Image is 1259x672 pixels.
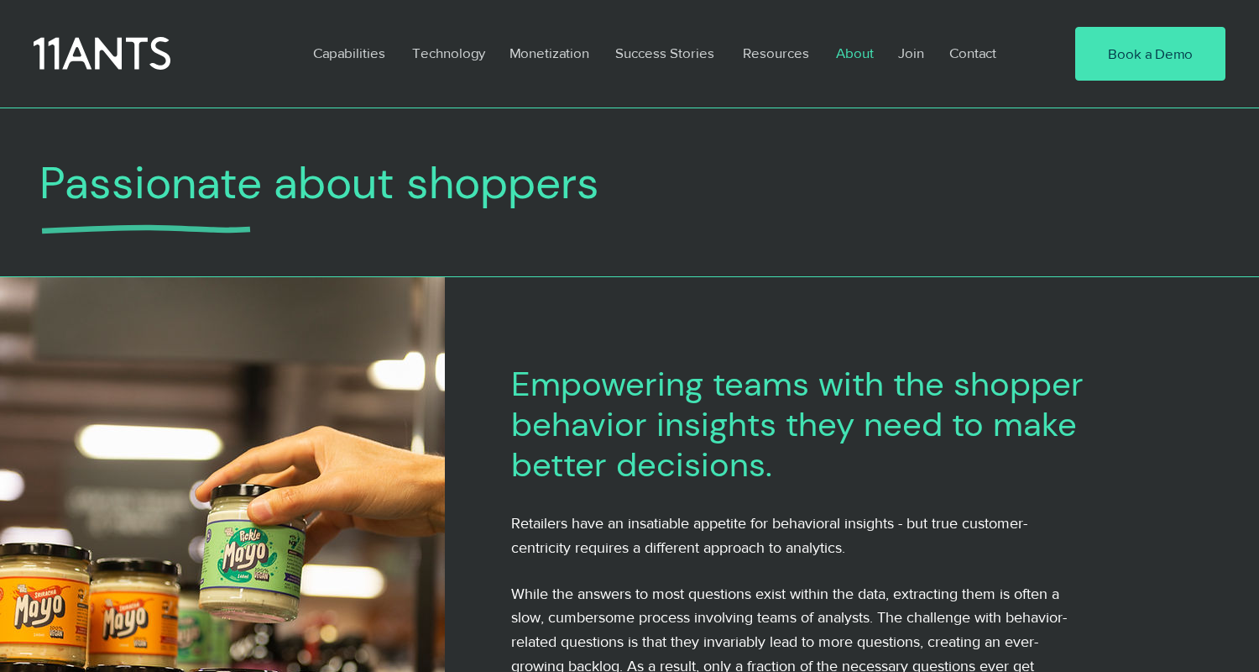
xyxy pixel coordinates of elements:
[1108,44,1193,64] span: Book a Demo
[730,34,823,72] a: Resources
[501,34,598,72] p: Monetization
[607,34,723,72] p: Success Stories
[885,34,937,72] a: Join
[400,34,497,72] a: Technology
[890,34,932,72] p: Join
[497,34,603,72] a: Monetization
[603,34,730,72] a: Success Stories
[941,34,1005,72] p: Contact
[1075,27,1225,81] a: Book a Demo
[828,34,882,72] p: About
[39,154,599,212] span: Passionate about shoppers
[511,362,1084,486] span: Empowering teams with the shopper behavior insights they need to make better decisions.
[305,34,394,72] p: Capabilities
[734,34,818,72] p: Resources
[511,515,1027,556] span: Retailers have an insatiable appetite for behavioral insights - but true customer-centricity requ...
[823,34,885,72] a: About
[937,34,1011,72] a: Contact
[300,34,400,72] a: Capabilities
[404,34,494,72] p: Technology
[300,34,1024,72] nav: Site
